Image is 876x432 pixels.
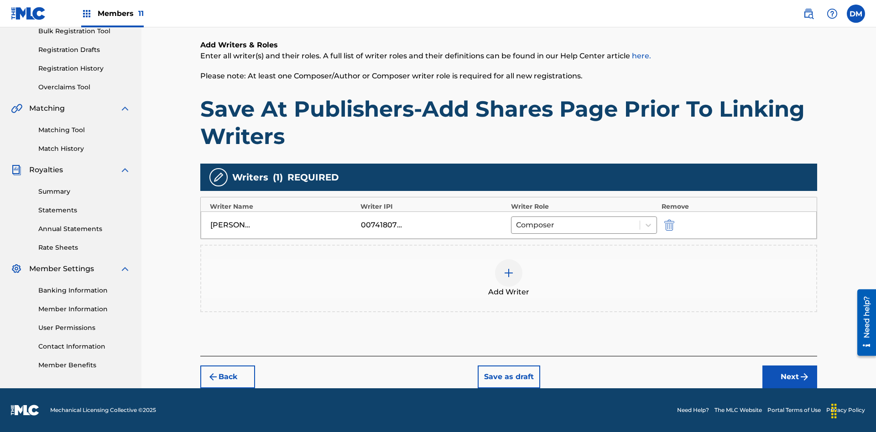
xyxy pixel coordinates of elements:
[664,220,674,231] img: 12a2ab48e56ec057fbd8.svg
[38,360,130,370] a: Member Benefits
[38,82,130,92] a: Overclaims Tool
[826,406,865,414] a: Privacy Policy
[11,405,39,416] img: logo
[210,202,356,211] div: Writer Name
[850,286,876,360] iframe: Resource Center
[38,342,130,351] a: Contact Information
[200,40,817,51] h6: Add Writers & Roles
[662,202,808,211] div: Remove
[762,365,817,388] button: Next
[823,5,841,23] div: Help
[38,243,130,252] a: Rate Sheets
[38,64,130,73] a: Registration History
[50,406,156,414] span: Mechanical Licensing Collective © 2025
[287,170,339,184] span: REQUIRED
[503,267,514,278] img: add
[767,406,821,414] a: Portal Terms of Use
[799,371,810,382] img: f7272a7cc735f4ea7f67.svg
[200,95,817,150] h1: Save At Publishers-Add Shares Page Prior To Linking Writers
[120,165,130,175] img: expand
[38,206,130,215] a: Statements
[11,7,46,20] img: MLC Logo
[38,45,130,55] a: Registration Drafts
[200,365,255,388] button: Back
[208,371,219,382] img: 7ee5dd4eb1f8a8e3ef2f.svg
[11,165,22,175] img: Royalties
[360,202,506,211] div: Writer IPI
[38,304,130,314] a: Member Information
[29,103,65,114] span: Matching
[200,51,651,60] span: Enter all writer(s) and their roles. A full list of writer roles and their definitions can be fou...
[803,8,814,19] img: search
[632,51,651,60] a: here.
[38,323,130,333] a: User Permissions
[827,8,838,19] img: help
[38,26,130,36] a: Bulk Registration Tool
[29,263,94,274] span: Member Settings
[488,287,529,298] span: Add Writer
[38,224,130,234] a: Annual Statements
[81,8,92,19] img: Top Rightsholders
[232,170,268,184] span: Writers
[830,388,876,432] iframe: Chat Widget
[38,125,130,135] a: Matching Tool
[11,103,22,114] img: Matching
[714,406,762,414] a: The MLC Website
[827,397,841,425] div: Drag
[38,286,130,295] a: Banking Information
[29,165,63,175] span: Royalties
[799,5,818,23] a: Public Search
[847,5,865,23] div: User Menu
[677,406,709,414] a: Need Help?
[98,8,144,19] span: Members
[38,187,130,196] a: Summary
[478,365,540,388] button: Save as draft
[11,263,22,274] img: Member Settings
[273,170,283,184] span: ( 1 )
[120,103,130,114] img: expand
[511,202,657,211] div: Writer Role
[38,144,130,154] a: Match History
[120,263,130,274] img: expand
[200,72,583,80] span: Please note: At least one Composer/Author or Composer writer role is required for all new registr...
[213,172,224,183] img: writers
[138,9,144,18] span: 11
